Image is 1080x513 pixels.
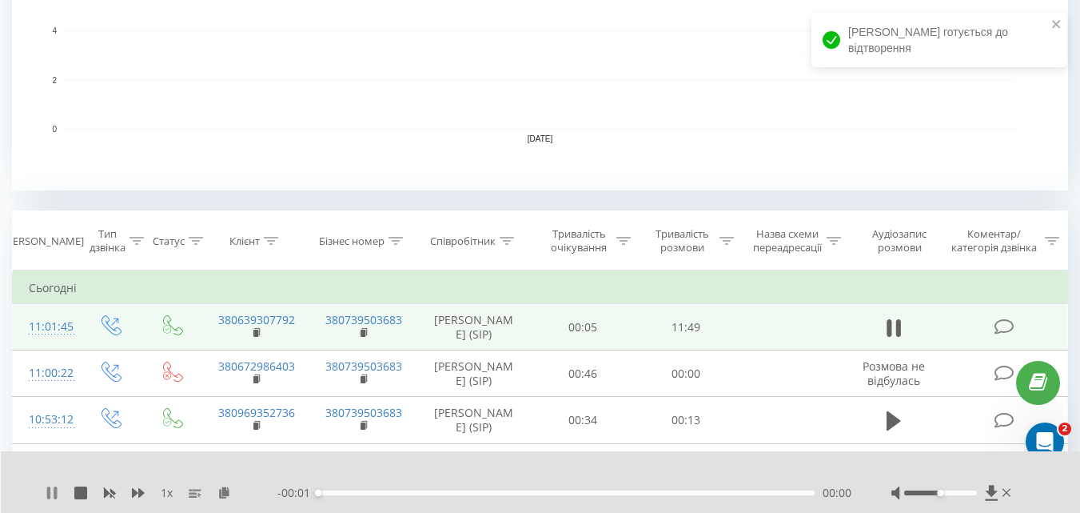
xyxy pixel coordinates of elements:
[532,304,635,351] td: 00:05
[13,272,1068,304] td: Сьогодні
[319,234,385,248] div: Бізнес номер
[859,227,940,254] div: Аудіозапис розмови
[325,312,402,327] a: 380739503683
[811,13,1067,67] div: [PERSON_NAME] готується до відтворення
[416,443,532,490] td: [PERSON_NAME] (SIP)
[277,485,318,501] span: - 00:01
[947,227,1041,254] div: Коментар/категорія дзвінка
[635,397,738,443] td: 00:13
[416,397,532,443] td: [PERSON_NAME] (SIP)
[937,490,943,496] div: Accessibility label
[416,351,532,397] td: [PERSON_NAME] (SIP)
[218,312,295,327] a: 380639307792
[325,359,402,374] a: 380739503683
[649,227,715,254] div: Тривалість розмови
[52,125,57,134] text: 0
[532,397,635,443] td: 00:34
[635,351,738,397] td: 00:00
[532,351,635,397] td: 00:46
[90,227,126,254] div: Тип дзвінка
[52,76,57,85] text: 2
[29,358,62,389] div: 11:00:22
[1058,423,1071,435] span: 2
[823,485,851,501] span: 00:00
[29,311,62,343] div: 11:01:45
[315,490,321,496] div: Accessibility label
[528,134,553,143] text: [DATE]
[635,304,738,351] td: 11:49
[153,234,185,248] div: Статус
[325,405,402,420] a: 380739503683
[52,26,57,35] text: 4
[161,485,173,501] span: 1 x
[1026,423,1064,461] iframe: Intercom live chat
[863,359,925,388] span: Розмова не відбулась
[532,443,635,490] td: 00:46
[218,359,295,374] a: 380672986403
[1051,18,1062,33] button: close
[29,404,62,435] div: 10:53:12
[416,304,532,351] td: [PERSON_NAME] (SIP)
[3,234,84,248] div: [PERSON_NAME]
[635,443,738,490] td: 00:00
[430,234,496,248] div: Співробітник
[752,227,823,254] div: Назва схеми переадресації
[218,405,295,420] a: 380969352736
[546,227,612,254] div: Тривалість очікування
[229,234,260,248] div: Клієнт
